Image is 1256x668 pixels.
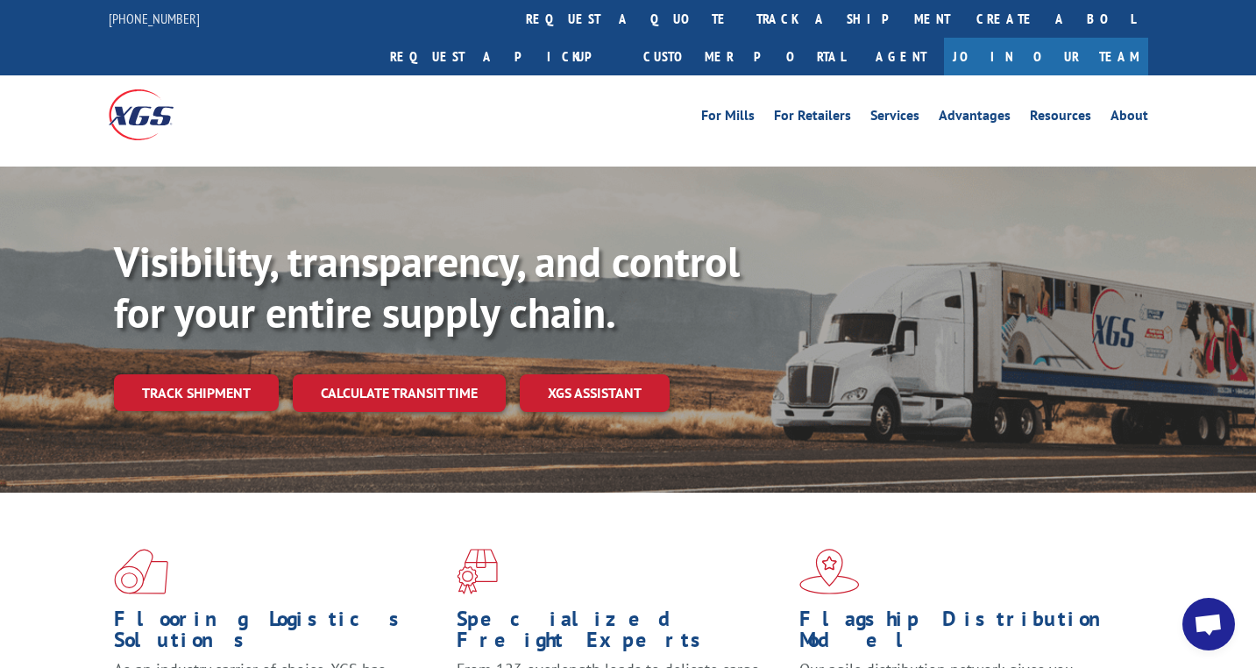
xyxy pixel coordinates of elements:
a: Resources [1030,109,1091,128]
img: xgs-icon-focused-on-flooring-red [457,549,498,594]
a: Request a pickup [377,38,630,75]
a: Customer Portal [630,38,858,75]
h1: Specialized Freight Experts [457,608,786,659]
a: Advantages [939,109,1011,128]
a: About [1111,109,1148,128]
a: Services [870,109,919,128]
a: For Retailers [774,109,851,128]
a: Agent [858,38,944,75]
h1: Flagship Distribution Model [799,608,1129,659]
a: [PHONE_NUMBER] [109,10,200,27]
div: Open chat [1182,598,1235,650]
h1: Flooring Logistics Solutions [114,608,444,659]
b: Visibility, transparency, and control for your entire supply chain. [114,234,740,339]
a: XGS ASSISTANT [520,374,670,412]
a: For Mills [701,109,755,128]
img: xgs-icon-total-supply-chain-intelligence-red [114,549,168,594]
a: Track shipment [114,374,279,411]
a: Calculate transit time [293,374,506,412]
a: Join Our Team [944,38,1148,75]
img: xgs-icon-flagship-distribution-model-red [799,549,860,594]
